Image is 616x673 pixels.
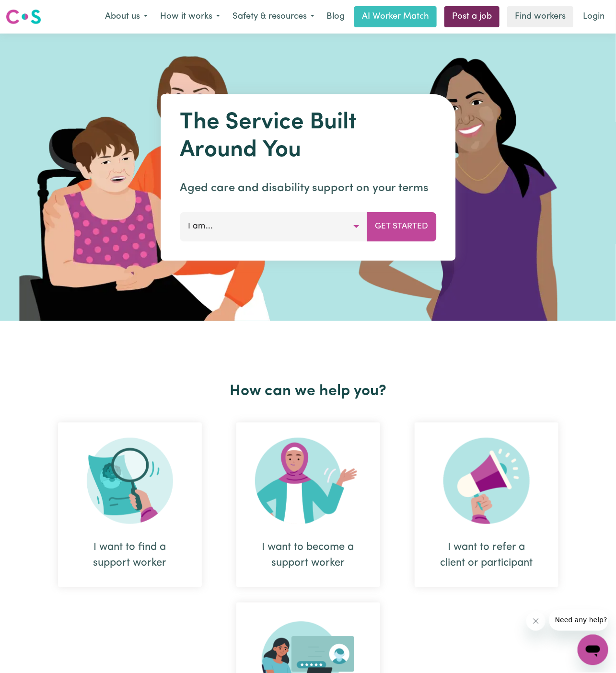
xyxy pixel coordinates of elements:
[6,6,41,28] a: Careseekers logo
[526,612,546,631] iframe: Close message
[578,635,608,665] iframe: Button to launch messaging window
[180,212,367,241] button: I am...
[367,212,436,241] button: Get Started
[87,438,173,524] img: Search
[41,382,576,400] h2: How can we help you?
[154,7,226,27] button: How it works
[180,109,436,164] h1: The Service Built Around You
[58,422,202,587] div: I want to find a support worker
[321,6,350,27] a: Blog
[444,6,500,27] a: Post a job
[259,539,357,571] div: I want to become a support worker
[577,6,610,27] a: Login
[81,539,179,571] div: I want to find a support worker
[226,7,321,27] button: Safety & resources
[99,7,154,27] button: About us
[354,6,437,27] a: AI Worker Match
[443,438,530,524] img: Refer
[549,610,608,631] iframe: Message from company
[415,422,558,587] div: I want to refer a client or participant
[507,6,573,27] a: Find workers
[255,438,361,524] img: Become Worker
[180,180,436,197] p: Aged care and disability support on your terms
[438,539,535,571] div: I want to refer a client or participant
[6,8,41,25] img: Careseekers logo
[236,422,380,587] div: I want to become a support worker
